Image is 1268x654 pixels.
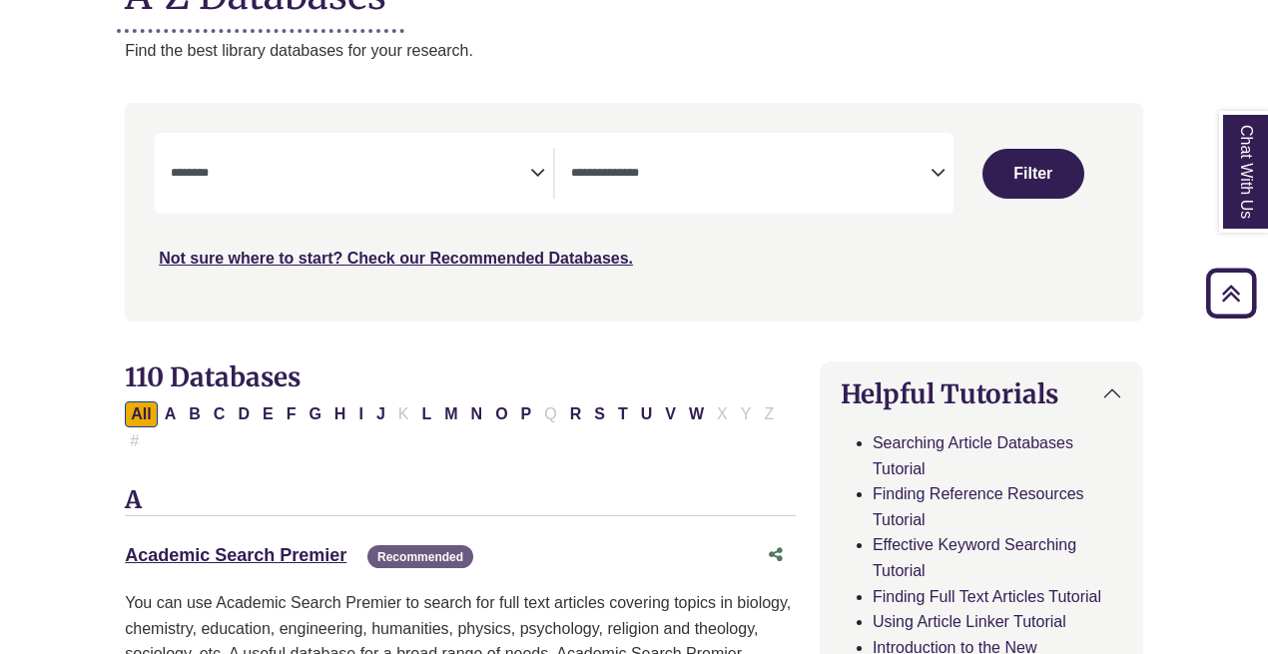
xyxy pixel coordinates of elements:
[303,401,326,427] button: Filter Results G
[873,536,1076,579] a: Effective Keyword Searching Tutorial
[489,401,513,427] button: Filter Results O
[612,401,634,427] button: Filter Results T
[821,362,1142,425] button: Helpful Tutorials
[438,401,463,427] button: Filter Results M
[159,401,183,427] button: Filter Results A
[571,167,931,183] textarea: Search
[982,149,1084,199] button: Submit for Search Results
[125,38,1143,64] p: Find the best library databases for your research.
[635,401,659,427] button: Filter Results U
[588,401,611,427] button: Filter Results S
[281,401,303,427] button: Filter Results F
[873,434,1073,477] a: Searching Article Databases Tutorial
[125,545,346,565] a: Academic Search Premier
[564,401,588,427] button: Filter Results R
[756,536,796,574] button: Share this database
[370,401,391,427] button: Filter Results J
[873,613,1066,630] a: Using Article Linker Tutorial
[232,401,256,427] button: Filter Results D
[125,360,301,393] span: 110 Databases
[183,401,207,427] button: Filter Results B
[415,401,437,427] button: Filter Results L
[873,485,1084,528] a: Finding Reference Resources Tutorial
[367,545,473,568] span: Recommended
[1199,280,1263,307] a: Back to Top
[125,486,796,516] h3: A
[873,588,1101,605] a: Finding Full Text Articles Tutorial
[159,250,633,267] a: Not sure where to start? Check our Recommended Databases.
[465,401,489,427] button: Filter Results N
[683,401,710,427] button: Filter Results W
[515,401,538,427] button: Filter Results P
[125,103,1143,321] nav: Search filters
[171,167,530,183] textarea: Search
[125,404,782,448] div: Alpha-list to filter by first letter of database name
[352,401,368,427] button: Filter Results I
[208,401,232,427] button: Filter Results C
[125,401,157,427] button: All
[659,401,682,427] button: Filter Results V
[328,401,352,427] button: Filter Results H
[257,401,280,427] button: Filter Results E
